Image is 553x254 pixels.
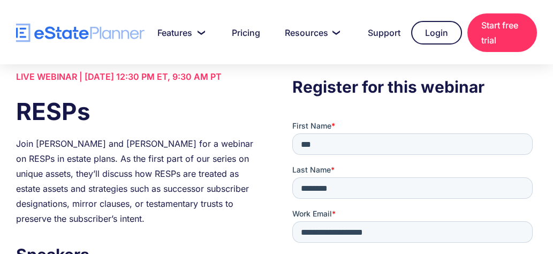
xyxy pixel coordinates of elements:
[272,22,350,43] a: Resources
[292,74,537,99] h3: Register for this webinar
[16,24,145,42] a: home
[411,21,462,44] a: Login
[467,13,537,52] a: Start free trial
[16,136,261,226] div: Join [PERSON_NAME] and [PERSON_NAME] for a webinar on RESPs in estate plans. As the first part of...
[145,22,214,43] a: Features
[16,69,261,84] div: LIVE WEBINAR | [DATE] 12:30 PM ET, 9:30 AM PT
[355,22,406,43] a: Support
[219,22,267,43] a: Pricing
[16,95,261,128] h1: RESPs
